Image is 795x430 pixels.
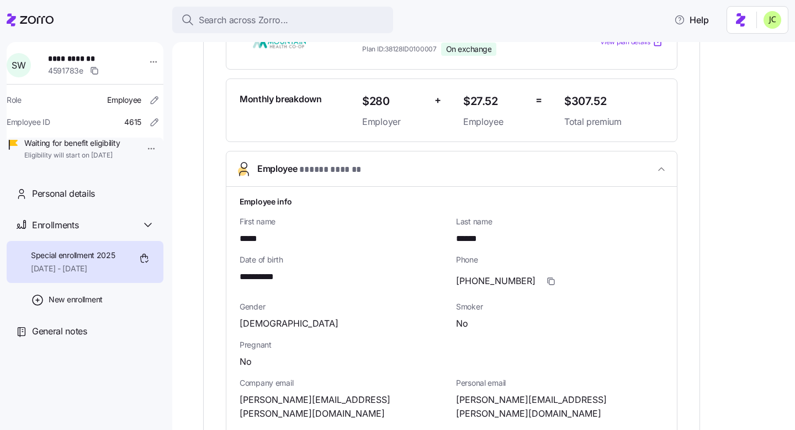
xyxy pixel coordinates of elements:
span: Gender [240,301,447,312]
span: Last name [456,216,664,227]
span: [DEMOGRAPHIC_DATA] [240,317,338,331]
span: Role [7,95,22,106]
span: On exchange [446,44,492,54]
span: Employee ID [7,117,50,128]
span: Pregnant [240,339,664,350]
span: Monthly breakdown [240,92,322,106]
span: + [434,92,441,108]
span: Help [674,13,709,27]
span: Date of birth [240,254,447,265]
span: Enrollments [32,218,78,232]
img: 0d5040ea9766abea509702906ec44285 [764,11,781,29]
span: Employer [362,115,426,129]
span: 4615 [124,117,141,128]
button: Help [665,9,718,31]
span: Personal email [456,377,664,389]
span: Total premium [564,115,664,129]
span: Company email [240,377,447,389]
span: Waiting for benefit eligibility [24,138,120,149]
span: Employee [257,162,362,177]
span: Personal details [32,187,95,201]
img: Mountain Health CO-OP [240,29,319,55]
h1: Employee info [240,196,664,207]
a: View plan details [600,36,664,48]
span: S W [12,61,25,70]
span: Eligibility will start on [DATE] [24,151,120,160]
span: Employee [107,95,141,106]
button: Search across Zorro... [172,7,393,33]
span: $27.52 [463,92,527,111]
span: Plan ID: 38128ID0100007 [362,44,437,54]
span: Phone [456,254,664,265]
span: $307.52 [564,92,664,111]
span: Smoker [456,301,664,312]
span: No [240,355,252,369]
span: Employee [463,115,527,129]
span: First name [240,216,447,227]
span: No [456,317,468,331]
span: 4591783e [48,65,83,76]
span: = [536,92,542,108]
span: [PERSON_NAME][EMAIL_ADDRESS][PERSON_NAME][DOMAIN_NAME] [240,393,447,421]
span: New enrollment [49,294,103,305]
span: $280 [362,92,426,111]
span: View plan details [600,37,650,48]
span: Special enrollment 2025 [31,250,115,261]
span: General notes [32,324,87,338]
span: [PERSON_NAME][EMAIL_ADDRESS][PERSON_NAME][DOMAIN_NAME] [456,393,664,421]
span: Search across Zorro... [199,13,288,27]
span: [PHONE_NUMBER] [456,274,536,288]
span: [DATE] - [DATE] [31,263,115,274]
